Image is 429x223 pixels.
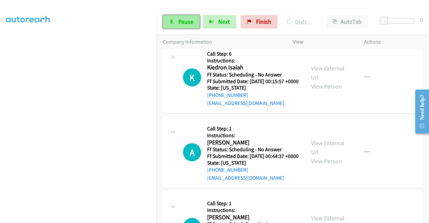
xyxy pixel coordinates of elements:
[207,160,299,166] h5: State: [US_STATE]
[207,51,299,57] h5: Call Step: 6
[256,18,271,25] span: Finish
[207,207,299,214] h5: Instructions:
[287,17,314,26] p: Dialing [PERSON_NAME]
[293,38,352,46] p: View
[207,167,248,173] a: [PHONE_NUMBER]
[207,146,299,153] h5: Ff Status: Scheduling - No Answer
[163,15,200,29] a: Pause
[311,157,342,165] a: View Person
[207,153,299,160] h5: Ff Submitted Date: [DATE] 00:44:37 +0000
[207,71,299,78] h5: Ff Status: Scheduling - No Answer
[178,18,193,25] span: Pause
[207,132,299,139] h5: Instructions:
[410,85,429,138] iframe: Resource Center
[364,38,423,46] p: Actions
[163,38,281,46] p: Company Information
[207,85,299,91] h5: State: [US_STATE]
[207,200,299,207] h5: Call Step: 1
[207,175,284,181] a: [EMAIL_ADDRESS][DOMAIN_NAME]
[207,92,248,98] a: [PHONE_NUMBER]
[420,15,423,24] div: 0
[311,82,342,90] a: View Person
[207,139,299,147] h2: [PERSON_NAME]
[311,64,345,81] a: View External Url
[207,64,299,71] h2: Kiedron Isaiah
[207,57,299,64] h5: Instructions:
[183,143,201,161] div: The call is yet to be attempted
[218,18,230,25] span: Next
[207,100,284,106] a: [EMAIL_ADDRESS][DOMAIN_NAME]
[203,15,236,29] button: Next
[207,214,299,221] h2: [PERSON_NAME]
[311,139,345,156] a: View External Url
[241,15,278,29] a: Finish
[207,125,299,132] h5: Call Step: 1
[183,68,201,87] div: The call is yet to be attempted
[183,143,201,161] h1: A
[183,68,201,87] h1: K
[207,78,299,85] h5: Ff Submitted Date: [DATE] 00:15:57 +0000
[326,15,368,29] button: AutoTab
